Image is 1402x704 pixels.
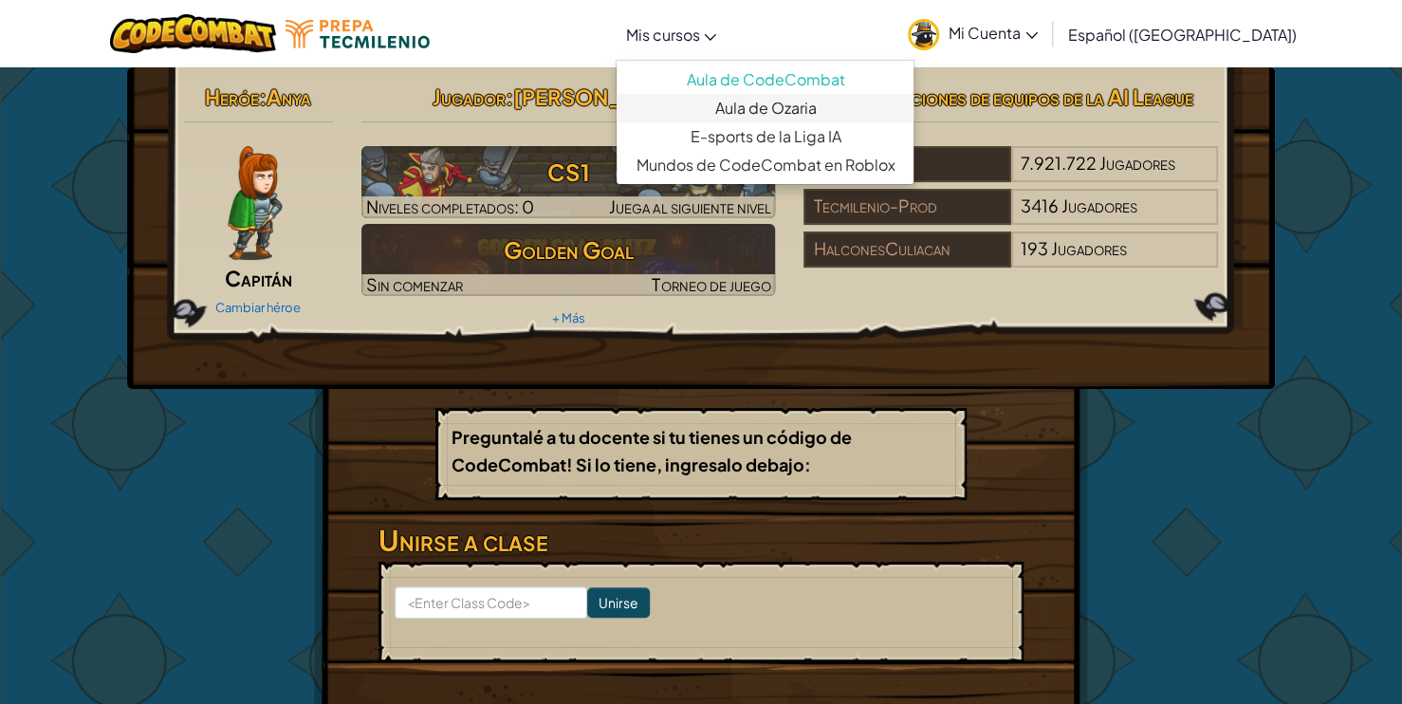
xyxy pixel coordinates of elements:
[286,20,430,48] img: Tecmilenio logo
[1068,25,1297,45] span: Español ([GEOGRAPHIC_DATA])
[366,273,463,295] span: Sin comenzar
[617,94,913,122] a: Aula de Ozaria
[617,151,913,179] a: Mundos de CodeCombat en Roblox
[652,273,770,295] span: Torneo de juego
[617,122,913,151] a: E-sports de la Liga IA
[506,83,513,110] span: :
[803,164,1218,186] a: Mundo7.921.722Jugadores
[361,146,776,218] a: Juega al siguiente nivel
[361,146,776,218] img: CS1
[205,83,259,110] span: Heróe
[378,519,1024,562] h3: Unirse a clase
[616,9,726,60] a: Mis cursos
[949,23,1038,43] span: Mi Cuenta
[803,232,1010,268] div: HalconesCuliacan
[361,224,776,296] img: Golden Goal
[513,83,704,110] span: [PERSON_NAME] .
[361,229,776,271] h3: Golden Goal
[829,83,1193,110] span: Clasificaciones de equipos de la AI League
[1021,237,1048,259] span: 193
[110,14,276,53] img: CodeCombat logo
[267,83,311,110] span: Anya
[259,83,267,110] span: :
[225,265,292,291] span: Capitán
[1051,237,1127,259] span: Jugadores
[228,146,282,260] img: captain-pose.png
[361,151,776,194] h3: CS1
[395,586,587,619] input: <Enter Class Code>
[551,310,584,325] a: + Más
[433,83,506,110] span: Jugador
[803,189,1010,225] div: Tecmilenio-Prod
[452,426,852,475] b: Preguntalé a tu docente si tu tienes un código de CodeCombat! Si lo tiene, ingresalo debajo:
[587,587,650,618] input: Unirse
[366,195,534,217] span: Niveles completados: 0
[1099,152,1175,174] span: Jugadores
[898,4,1047,64] a: Mi Cuenta
[1021,152,1097,174] span: 7.921.722
[1061,195,1137,216] span: Jugadores
[803,250,1218,271] a: HalconesCuliacan193Jugadores
[1059,9,1306,60] a: Español ([GEOGRAPHIC_DATA])
[361,224,776,296] a: Golden GoalSin comenzarTorneo de juego
[908,19,939,50] img: avatar
[215,300,301,315] a: Cambiar héroe
[803,207,1218,229] a: Tecmilenio-Prod3416Jugadores
[1021,195,1059,216] span: 3416
[609,195,770,217] span: Juega al siguiente nivel
[617,65,913,94] a: Aula de CodeCombat
[625,25,699,45] span: Mis cursos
